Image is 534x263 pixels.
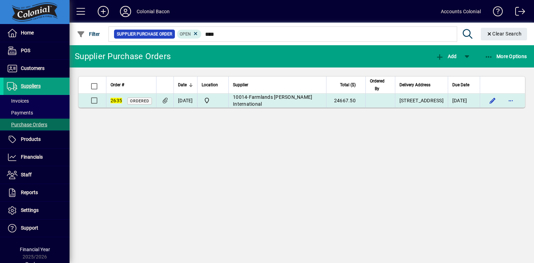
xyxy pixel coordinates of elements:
span: Suppliers [21,83,41,89]
a: POS [3,42,70,59]
button: Add [434,50,458,63]
a: Customers [3,60,70,77]
a: Knowledge Base [488,1,503,24]
td: [STREET_ADDRESS] [395,94,448,107]
a: Support [3,220,70,237]
span: Supplier Purchase Order [117,31,172,38]
a: Payments [3,107,70,119]
div: Ordered By [370,77,391,93]
td: [DATE] [173,94,197,107]
span: Purchase Orders [7,122,47,127]
div: Location [202,81,224,89]
div: Accounts Colonial [441,6,481,17]
span: Due Date [452,81,469,89]
span: Delivery Address [399,81,430,89]
mat-chip: Completion Status: Open [177,30,202,39]
span: Payments [7,110,33,115]
span: Total ($) [340,81,356,89]
td: 24667.50 [326,94,365,107]
span: Settings [21,207,39,213]
button: Add [92,5,114,18]
button: Edit [487,95,498,106]
td: [DATE] [448,94,480,107]
span: Reports [21,190,38,195]
span: Location [202,81,218,89]
a: Purchase Orders [3,119,70,130]
span: Supplier [233,81,248,89]
span: Home [21,30,34,35]
span: Customers [21,65,44,71]
div: Date [178,81,193,89]
button: Filter [75,28,102,40]
span: Staff [21,172,32,177]
span: Ordered By [370,77,385,93]
button: More options [505,95,516,106]
span: POS [21,48,30,53]
span: Support [21,225,38,231]
span: Open [180,32,191,37]
a: Staff [3,166,70,184]
a: Logout [510,1,525,24]
button: Profile [114,5,137,18]
span: Invoices [7,98,29,104]
span: Products [21,136,41,142]
a: Financials [3,149,70,166]
span: Financials [21,154,43,160]
button: More Options [483,50,529,63]
span: Clear Search [486,31,522,37]
span: Add [436,54,456,59]
span: Order # [111,81,124,89]
a: Products [3,131,70,148]
span: 10014 [233,94,247,100]
em: 2635 [111,98,122,103]
span: Farmlands [PERSON_NAME] International [233,94,312,107]
div: Colonial Bacon [137,6,170,17]
span: Ordered [130,99,149,103]
span: Filter [77,31,100,37]
span: Colonial Bacon [202,96,224,105]
div: Supplier [233,81,322,89]
div: Due Date [452,81,476,89]
div: Supplier Purchase Orders [75,51,171,62]
td: - [228,94,326,107]
span: Date [178,81,187,89]
div: Order # [111,81,152,89]
span: Financial Year [20,247,50,252]
a: Home [3,24,70,42]
button: Clear [481,28,527,40]
a: Settings [3,202,70,219]
div: Total ($) [331,81,362,89]
a: Reports [3,184,70,201]
a: Invoices [3,95,70,107]
span: More Options [485,54,527,59]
